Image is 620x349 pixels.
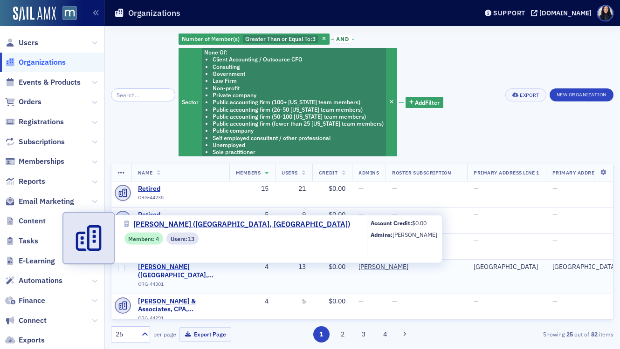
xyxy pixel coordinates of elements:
[213,134,384,141] li: Self employed consultant / other professional
[56,6,77,22] a: View Homepage
[5,77,81,87] a: Events & Products
[531,10,595,16] button: [DOMAIN_NAME]
[138,281,223,290] div: ORG-44301
[282,211,306,219] div: 9
[474,210,479,219] span: —
[213,63,384,70] li: Consulting
[282,169,298,176] span: Users
[358,184,364,193] span: —
[62,6,77,20] img: SailAMX
[19,315,47,326] span: Connect
[19,275,62,286] span: Automations
[5,236,38,246] a: Tasks
[245,35,312,42] span: Greater Than or Equal To :
[213,92,384,99] li: Private company
[319,169,338,176] span: Credit
[356,326,372,342] button: 3
[19,137,65,147] span: Subscriptions
[19,295,45,306] span: Finance
[453,330,613,338] div: Showing out of items
[213,56,384,63] li: Client Accounting / Outsource CFO
[19,38,38,48] span: Users
[412,219,427,226] span: $0.00
[282,263,306,271] div: 13
[138,315,223,324] div: ORG-44291
[213,113,384,120] li: Public accounting firm (50-100 [US_STATE] team members)
[133,218,350,229] span: [PERSON_NAME] ([GEOGRAPHIC_DATA], [GEOGRAPHIC_DATA])
[236,263,269,271] div: 4
[166,233,199,244] div: Users: 13
[5,196,74,207] a: Email Marketing
[213,77,384,84] li: Law Firm
[19,196,74,207] span: Email Marketing
[565,330,574,338] strong: 25
[204,48,227,56] span: None Of :
[5,315,47,326] a: Connect
[5,176,45,187] a: Reports
[5,137,65,147] a: Subscriptions
[358,169,379,176] span: Admins
[312,35,316,42] span: 3
[138,185,223,193] a: Retired
[5,335,45,345] a: Exports
[5,117,64,127] a: Registrations
[128,234,156,242] span: Members :
[334,326,351,342] button: 2
[392,184,397,193] span: —
[213,70,384,77] li: Government
[406,97,444,108] button: AddFilter
[213,148,384,155] li: Sole practitioner
[552,297,558,305] span: —
[19,335,45,345] span: Exports
[236,169,261,176] span: Members
[474,169,539,176] span: Primary Address Line 1
[182,98,199,106] span: Sector
[19,156,64,167] span: Memberships
[213,106,384,113] li: Public accounting firm (26-50 [US_STATE] team members)
[179,327,231,342] button: Export Page
[236,185,269,193] div: 15
[138,211,223,219] a: Retired
[392,262,397,271] span: —
[213,120,384,127] li: Public accounting firm (fewer than 25 [US_STATE] team members)
[116,329,136,339] div: 25
[19,256,55,266] span: E-Learning
[236,211,269,219] div: 5
[282,297,306,306] div: 5
[552,184,558,193] span: —
[138,263,223,279] a: [PERSON_NAME] ([GEOGRAPHIC_DATA], [GEOGRAPHIC_DATA])
[474,297,479,305] span: —
[329,297,345,305] span: $0.00
[520,93,539,98] div: Export
[552,169,614,176] span: Primary Address City
[329,210,345,219] span: $0.00
[236,297,269,306] div: 4
[377,326,393,342] button: 4
[371,219,412,226] b: Account Credit:
[5,156,64,167] a: Memberships
[329,262,345,271] span: $0.00
[128,7,180,19] h1: Organizations
[138,297,223,314] a: [PERSON_NAME] & Associates, CPA, [GEOGRAPHIC_DATA]
[5,256,55,266] a: E-Learning
[474,263,539,271] div: [GEOGRAPHIC_DATA]
[474,184,479,193] span: —
[213,99,384,106] li: Public accounting firm (100+ [US_STATE] team members)
[5,57,66,67] a: Organizations
[111,88,175,101] input: Search…
[329,184,345,193] span: $0.00
[493,9,525,17] div: Support
[589,330,599,338] strong: 82
[19,97,41,107] span: Orders
[552,210,558,219] span: —
[153,330,176,338] label: per page
[358,210,364,219] span: —
[358,263,408,271] div: [PERSON_NAME]
[19,77,81,87] span: Events & Products
[5,216,46,226] a: Content
[313,326,330,342] button: 1
[19,216,46,226] span: Content
[138,297,223,314] span: Anderson Davis & Associates, CPA, PA
[392,169,451,176] span: Roster Subscription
